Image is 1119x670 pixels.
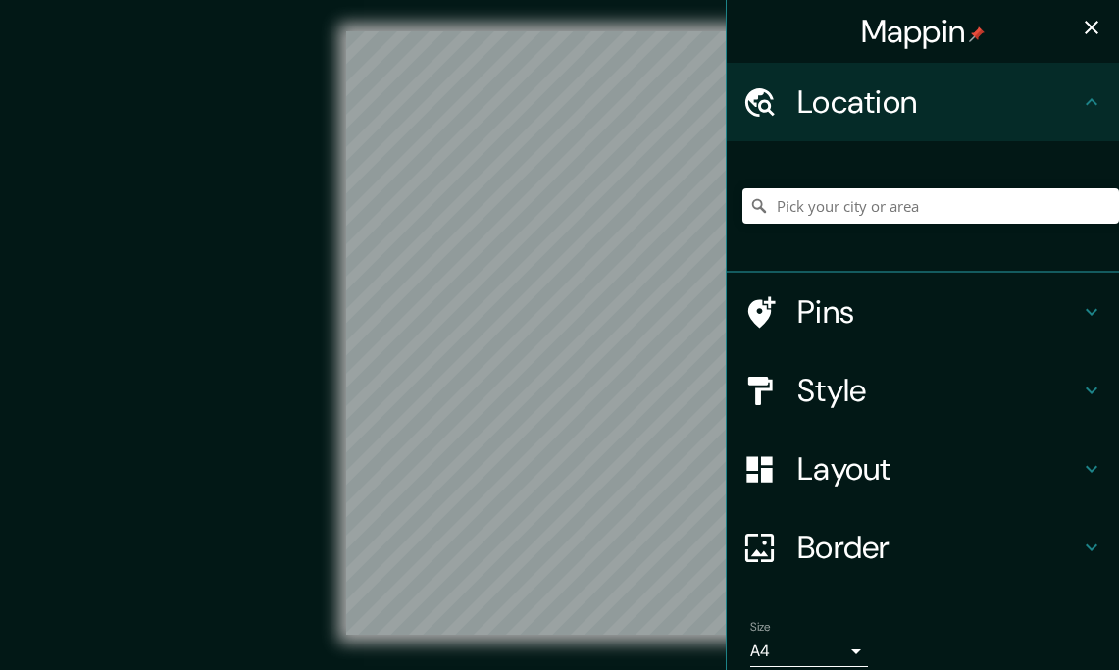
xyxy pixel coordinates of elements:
h4: Style [797,371,1080,410]
h4: Pins [797,292,1080,332]
div: Layout [727,430,1119,508]
h4: Border [797,528,1080,567]
iframe: Help widget launcher [944,593,1097,648]
h4: Layout [797,449,1080,489]
h4: Mappin [861,12,986,51]
div: Pins [727,273,1119,351]
div: Border [727,508,1119,587]
input: Pick your city or area [742,188,1119,224]
img: pin-icon.png [969,26,985,42]
div: Location [727,63,1119,141]
h4: Location [797,82,1080,122]
div: Style [727,351,1119,430]
div: A4 [750,636,868,667]
canvas: Map [346,31,773,635]
label: Size [750,619,771,636]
